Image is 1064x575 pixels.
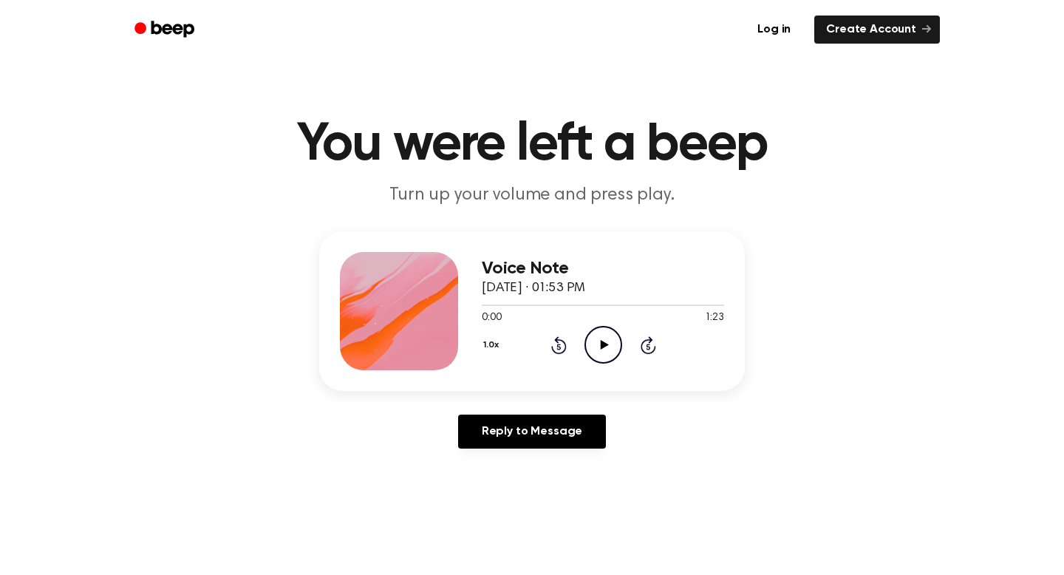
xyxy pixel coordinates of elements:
[743,13,805,47] a: Log in
[705,310,724,326] span: 1:23
[154,118,910,171] h1: You were left a beep
[814,16,940,44] a: Create Account
[482,333,504,358] button: 1.0x
[124,16,208,44] a: Beep
[482,282,585,295] span: [DATE] · 01:53 PM
[458,415,606,449] a: Reply to Message
[248,183,816,208] p: Turn up your volume and press play.
[482,310,501,326] span: 0:00
[482,259,724,279] h3: Voice Note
